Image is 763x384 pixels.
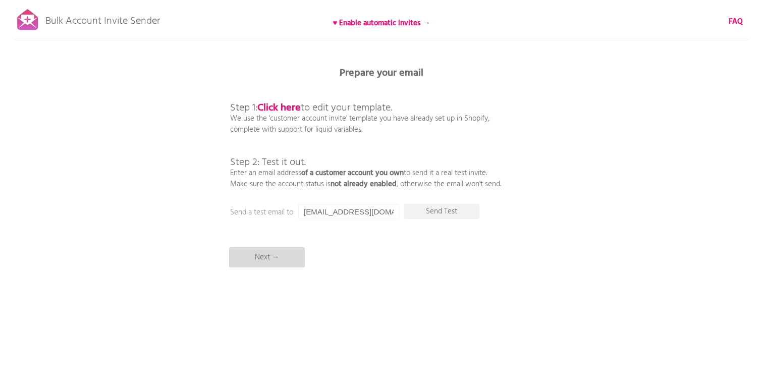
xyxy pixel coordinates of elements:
p: Send a test email to [230,207,432,218]
p: Bulk Account Invite Sender [45,6,160,31]
b: FAQ [729,16,743,28]
p: We use the 'customer account invite' template you have already set up in Shopify, complete with s... [230,81,501,190]
b: of a customer account you own [301,167,404,179]
span: Step 2: Test it out. [230,154,306,171]
p: Next → [229,247,305,267]
p: Send Test [404,204,479,219]
a: Click here [257,100,301,116]
b: Prepare your email [340,65,423,81]
b: not already enabled [331,178,397,190]
b: ♥ Enable automatic invites → [333,17,430,29]
a: FAQ [729,16,743,27]
span: Step 1: to edit your template. [230,100,392,116]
